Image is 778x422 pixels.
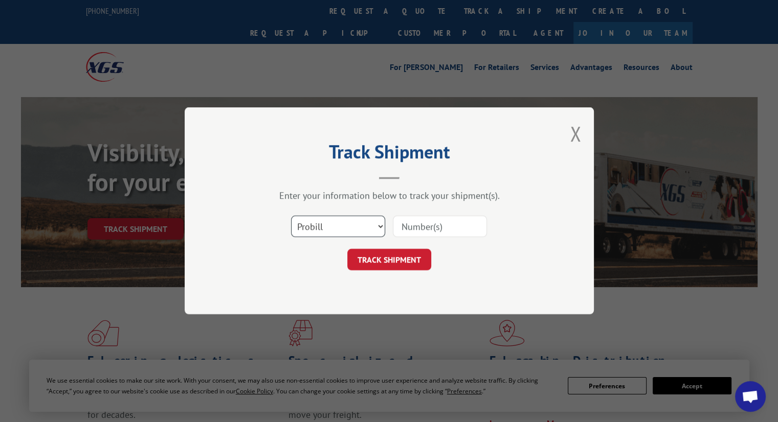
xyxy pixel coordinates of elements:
[735,381,766,412] div: Open chat
[236,190,543,202] div: Enter your information below to track your shipment(s).
[347,249,431,271] button: TRACK SHIPMENT
[236,145,543,164] h2: Track Shipment
[393,216,487,238] input: Number(s)
[570,120,581,147] button: Close modal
